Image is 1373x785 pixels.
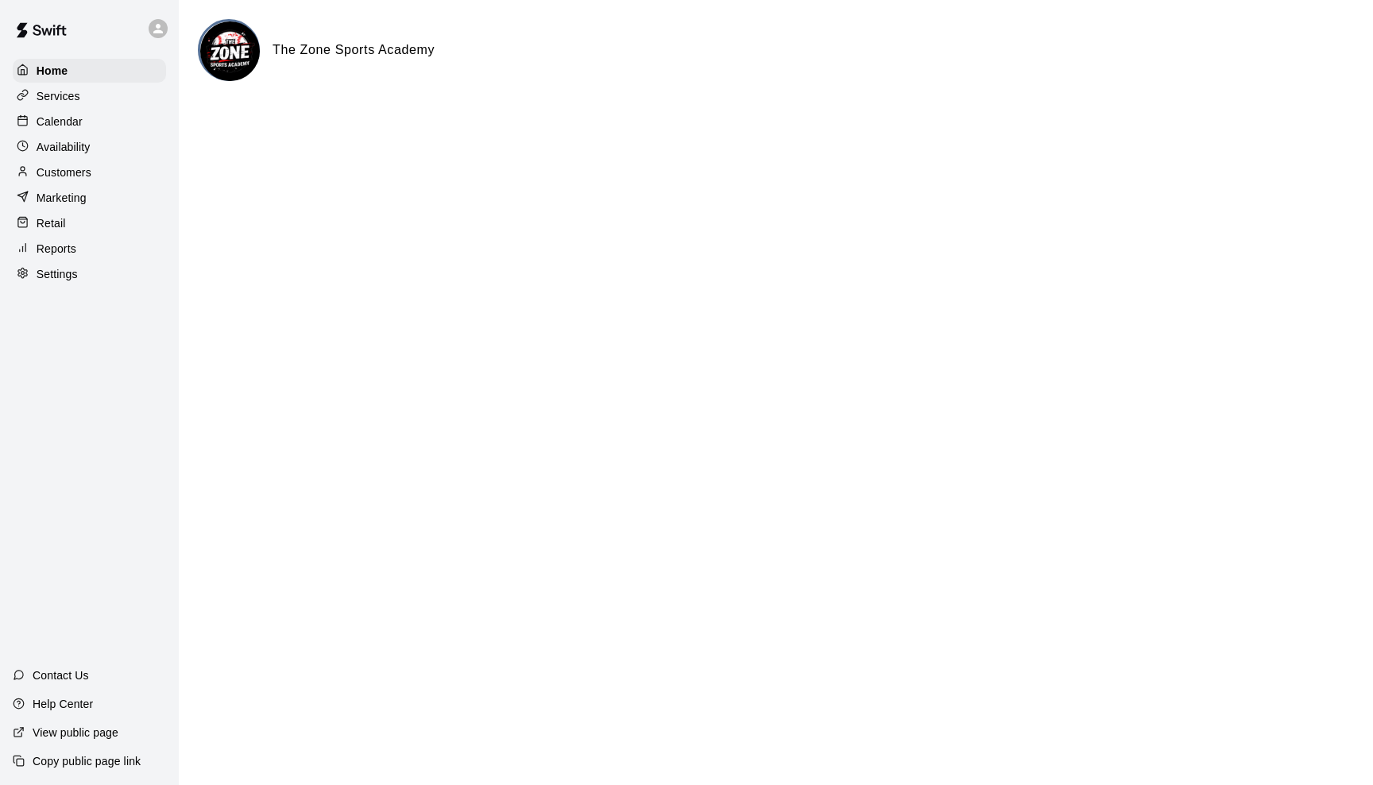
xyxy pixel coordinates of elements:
[13,262,166,286] a: Settings
[33,725,118,741] p: View public page
[33,667,89,683] p: Contact Us
[13,237,166,261] a: Reports
[37,63,68,79] p: Home
[37,88,80,104] p: Services
[200,21,260,81] img: The Zone Sports Academy logo
[37,215,66,231] p: Retail
[273,40,435,60] h6: The Zone Sports Academy
[13,84,166,108] a: Services
[13,59,166,83] a: Home
[37,164,91,180] p: Customers
[37,266,78,282] p: Settings
[13,135,166,159] a: Availability
[37,190,87,206] p: Marketing
[33,753,141,769] p: Copy public page link
[37,139,91,155] p: Availability
[37,114,83,130] p: Calendar
[13,186,166,210] a: Marketing
[13,110,166,133] a: Calendar
[13,160,166,184] a: Customers
[37,241,76,257] p: Reports
[13,211,166,235] a: Retail
[33,696,93,712] p: Help Center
